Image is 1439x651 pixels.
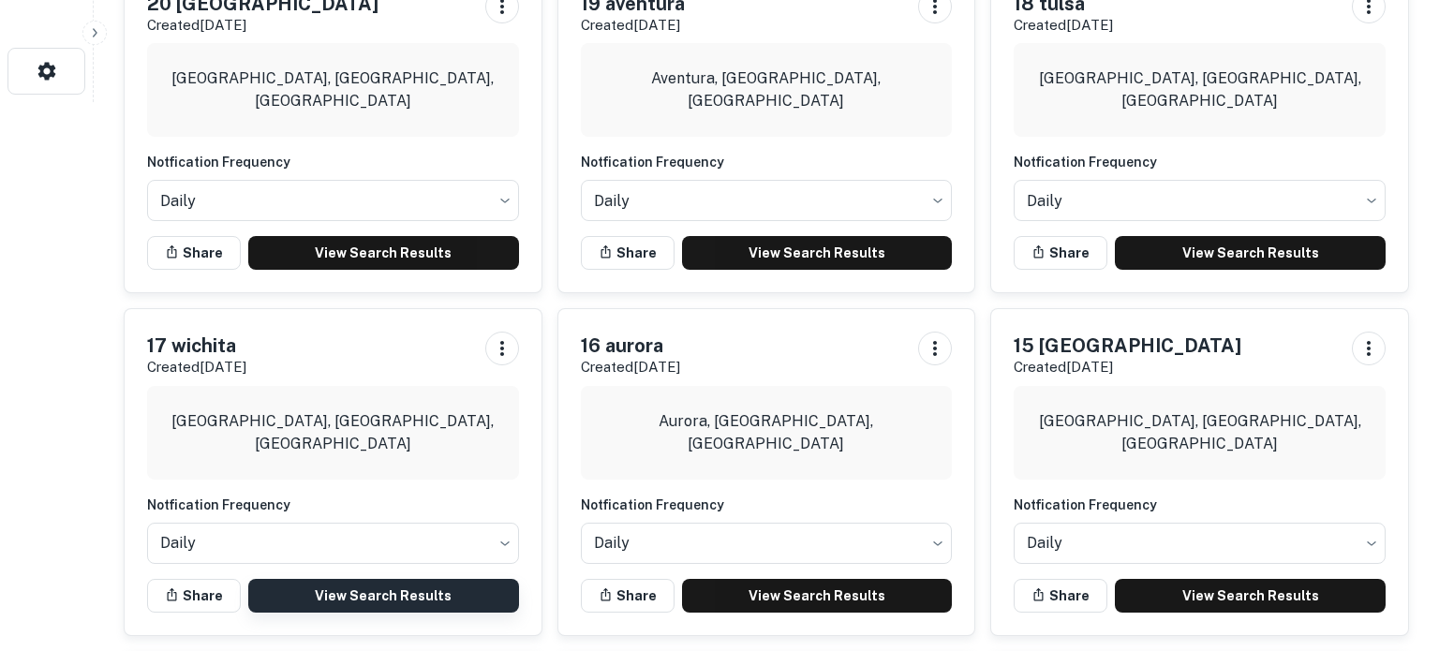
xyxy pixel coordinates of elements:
[581,356,680,378] p: Created [DATE]
[581,174,953,227] div: Without label
[581,495,953,515] h6: Notfication Frequency
[581,152,953,172] h6: Notfication Frequency
[1014,517,1386,570] div: Without label
[1014,236,1107,270] button: Share
[682,236,953,270] a: View Search Results
[147,152,519,172] h6: Notfication Frequency
[248,579,519,613] a: View Search Results
[682,579,953,613] a: View Search Results
[1345,501,1439,591] iframe: Chat Widget
[147,356,246,378] p: Created [DATE]
[581,579,675,613] button: Share
[147,517,519,570] div: Without label
[162,67,504,112] p: [GEOGRAPHIC_DATA], [GEOGRAPHIC_DATA], [GEOGRAPHIC_DATA]
[1014,579,1107,613] button: Share
[1014,495,1386,515] h6: Notfication Frequency
[1014,14,1113,37] p: Created [DATE]
[596,67,938,112] p: Aventura, [GEOGRAPHIC_DATA], [GEOGRAPHIC_DATA]
[1029,410,1371,455] p: [GEOGRAPHIC_DATA], [GEOGRAPHIC_DATA], [GEOGRAPHIC_DATA]
[581,332,680,360] h5: 16 aurora
[1115,579,1386,613] a: View Search Results
[147,495,519,515] h6: Notfication Frequency
[581,236,675,270] button: Share
[581,14,685,37] p: Created [DATE]
[147,174,519,227] div: Without label
[162,410,504,455] p: [GEOGRAPHIC_DATA], [GEOGRAPHIC_DATA], [GEOGRAPHIC_DATA]
[1115,236,1386,270] a: View Search Results
[147,14,378,37] p: Created [DATE]
[1014,332,1241,360] h5: 15 [GEOGRAPHIC_DATA]
[1029,67,1371,112] p: [GEOGRAPHIC_DATA], [GEOGRAPHIC_DATA], [GEOGRAPHIC_DATA]
[147,236,241,270] button: Share
[581,517,953,570] div: Without label
[1014,152,1386,172] h6: Notfication Frequency
[147,579,241,613] button: Share
[596,410,938,455] p: Aurora, [GEOGRAPHIC_DATA], [GEOGRAPHIC_DATA]
[1014,174,1386,227] div: Without label
[248,236,519,270] a: View Search Results
[147,332,246,360] h5: 17 wichita
[1014,356,1241,378] p: Created [DATE]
